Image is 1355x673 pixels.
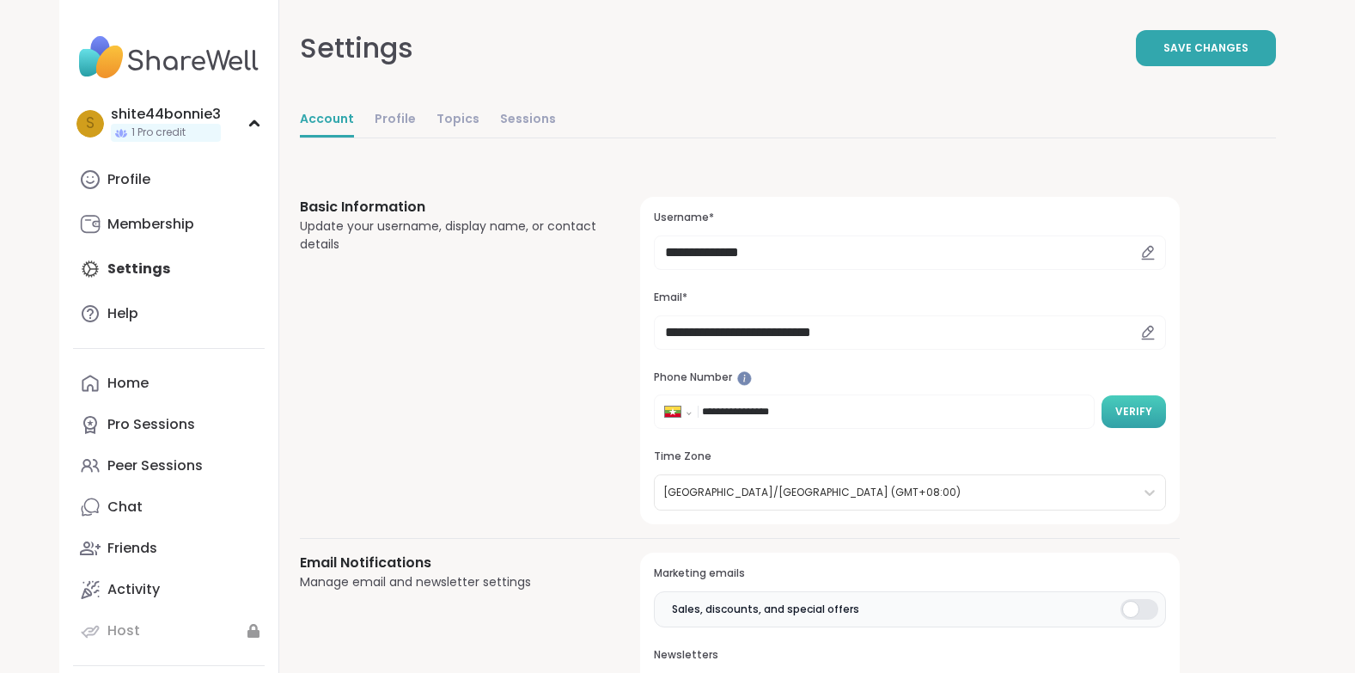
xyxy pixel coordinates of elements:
[300,197,600,217] h3: Basic Information
[73,404,265,445] a: Pro Sessions
[107,456,203,475] div: Peer Sessions
[107,539,157,558] div: Friends
[672,602,859,617] span: Sales, discounts, and special offers
[73,293,265,334] a: Help
[1115,404,1152,419] span: Verify
[654,211,1165,225] h3: Username*
[73,528,265,569] a: Friends
[500,103,556,138] a: Sessions
[107,215,194,234] div: Membership
[654,566,1165,581] h3: Marketing emails
[654,450,1165,464] h3: Time Zone
[1136,30,1276,66] button: Save Changes
[737,371,752,386] iframe: Spotlight
[107,621,140,640] div: Host
[300,28,413,69] div: Settings
[86,113,95,135] span: s
[111,105,221,124] div: shite44bonnie3
[131,125,186,140] span: 1 Pro credit
[1163,40,1248,56] span: Save Changes
[300,217,600,254] div: Update your username, display name, or contact details
[300,103,354,138] a: Account
[73,159,265,200] a: Profile
[107,580,160,599] div: Activity
[107,170,150,189] div: Profile
[107,498,143,517] div: Chat
[654,291,1165,305] h3: Email*
[375,103,416,138] a: Profile
[73,204,265,245] a: Membership
[73,363,265,404] a: Home
[73,610,265,652] a: Host
[73,28,265,88] img: ShareWell Nav Logo
[654,370,1165,385] h3: Phone Number
[73,445,265,486] a: Peer Sessions
[300,573,600,591] div: Manage email and newsletter settings
[654,648,1165,663] h3: Newsletters
[436,103,479,138] a: Topics
[107,374,149,393] div: Home
[107,304,138,323] div: Help
[73,486,265,528] a: Chat
[300,553,600,573] h3: Email Notifications
[73,569,265,610] a: Activity
[107,415,195,434] div: Pro Sessions
[1102,395,1166,428] button: Verify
